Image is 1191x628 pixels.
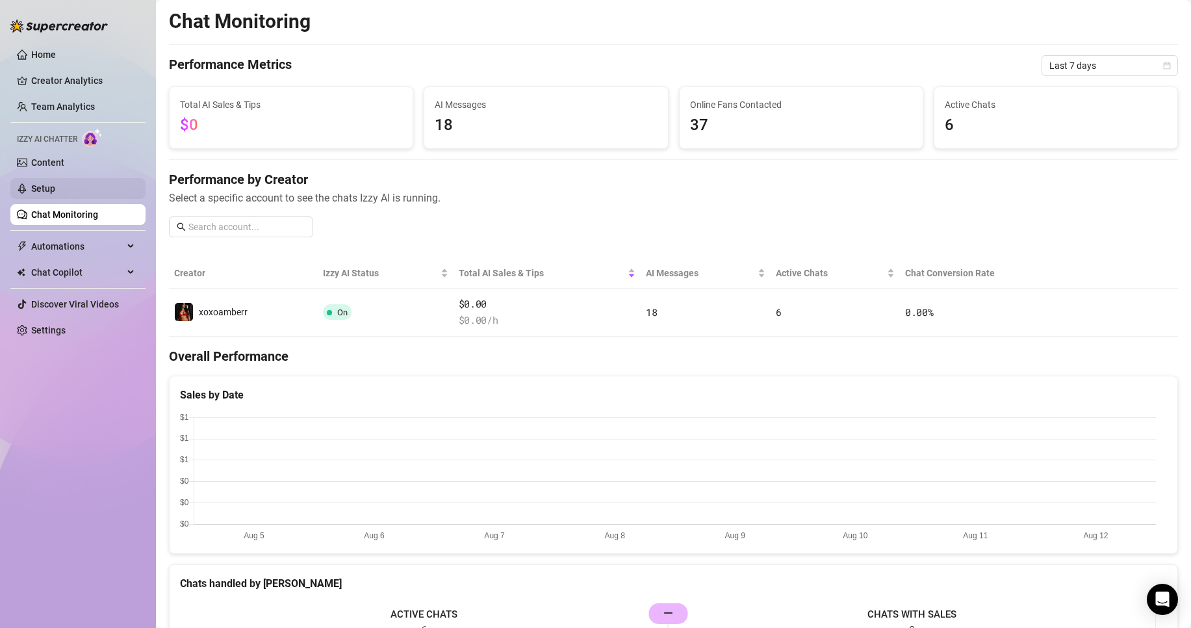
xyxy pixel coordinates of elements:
[771,258,899,289] th: Active Chats
[17,133,77,146] span: Izzy AI Chatter
[31,299,119,309] a: Discover Viral Videos
[435,98,657,112] span: AI Messages
[31,325,66,335] a: Settings
[188,220,305,234] input: Search account...
[180,116,198,134] span: $0
[459,266,626,280] span: Total AI Sales & Tips
[323,266,438,280] span: Izzy AI Status
[776,266,884,280] span: Active Chats
[690,98,912,112] span: Online Fans Contacted
[900,258,1077,289] th: Chat Conversion Rate
[459,313,636,328] span: $ 0.00 /h
[1049,56,1170,75] span: Last 7 days
[459,296,636,312] span: $0.00
[169,55,292,76] h4: Performance Metrics
[177,222,186,231] span: search
[31,183,55,194] a: Setup
[169,170,1178,189] h4: Performance by Creator
[17,241,27,252] span: thunderbolt
[17,268,25,277] img: Chat Copilot
[646,306,657,319] span: 18
[641,258,771,289] th: AI Messages
[199,307,248,317] span: xoxoamberr
[905,306,934,319] span: 0.00 %
[646,266,755,280] span: AI Messages
[169,190,1178,206] span: Select a specific account to see the chats Izzy AI is running.
[169,9,311,34] h2: Chat Monitoring
[31,209,98,220] a: Chat Monitoring
[1163,62,1171,70] span: calendar
[180,98,402,112] span: Total AI Sales & Tips
[169,347,1178,365] h4: Overall Performance
[31,70,135,91] a: Creator Analytics
[31,262,123,283] span: Chat Copilot
[435,113,657,138] span: 18
[318,258,454,289] th: Izzy AI Status
[31,236,123,257] span: Automations
[83,128,103,147] img: AI Chatter
[945,98,1167,112] span: Active Chats
[31,157,64,168] a: Content
[169,258,318,289] th: Creator
[180,387,1167,403] div: Sales by Date
[10,20,108,33] img: logo-BBDzfeDw.svg
[454,258,641,289] th: Total AI Sales & Tips
[690,113,912,138] span: 37
[31,49,56,60] a: Home
[337,307,348,317] span: On
[180,575,1167,592] div: Chats handled by [PERSON_NAME]
[31,101,95,112] a: Team Analytics
[1147,584,1178,615] div: Open Intercom Messenger
[945,113,1167,138] span: 6
[175,303,193,321] img: xoxoamberr
[776,306,782,319] span: 6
